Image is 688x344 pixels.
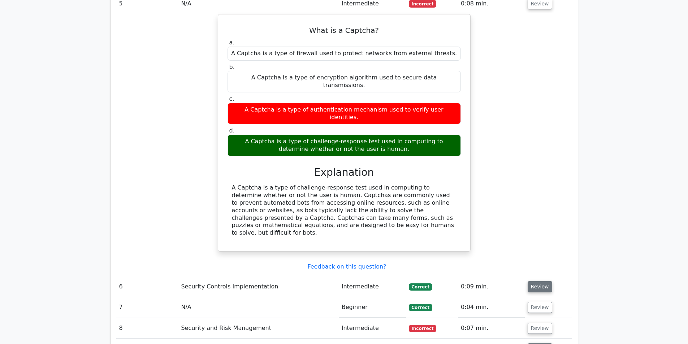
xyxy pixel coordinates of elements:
h5: What is a Captcha? [227,26,462,35]
td: Beginner [339,297,406,318]
div: A Captcha is a type of challenge-response test used in computing to determine whether or not the ... [232,184,456,237]
td: 6 [116,276,178,297]
span: d. [229,127,235,134]
span: Incorrect [409,325,437,332]
button: Review [528,323,552,334]
a: Feedback on this question? [307,263,386,270]
h3: Explanation [232,166,456,179]
td: Security Controls Implementation [178,276,338,297]
td: 0:09 min. [458,276,524,297]
td: N/A [178,297,338,318]
span: b. [229,64,235,70]
div: A Captcha is a type of authentication mechanism used to verify user identities. [228,103,461,125]
button: Review [528,302,552,313]
span: c. [229,95,234,102]
div: A Captcha is a type of encryption algorithm used to secure data transmissions. [228,71,461,92]
td: 0:04 min. [458,297,524,318]
div: A Captcha is a type of firewall used to protect networks from external threats. [228,47,461,61]
span: a. [229,39,235,46]
td: Intermediate [339,318,406,339]
td: Intermediate [339,276,406,297]
td: 0:07 min. [458,318,524,339]
span: Correct [409,283,432,291]
td: 8 [116,318,178,339]
button: Review [528,281,552,292]
div: A Captcha is a type of challenge-response test used in computing to determine whether or not the ... [228,135,461,156]
td: Security and Risk Management [178,318,338,339]
td: 7 [116,297,178,318]
span: Correct [409,304,432,311]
